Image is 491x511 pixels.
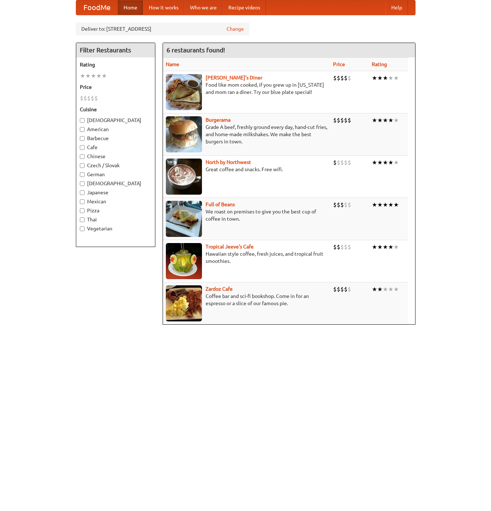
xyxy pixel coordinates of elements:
[80,72,85,80] li: ★
[80,118,85,123] input: [DEMOGRAPHIC_DATA]
[388,116,393,124] li: ★
[80,171,151,178] label: German
[348,74,351,82] li: $
[372,285,377,293] li: ★
[383,116,388,124] li: ★
[377,116,383,124] li: ★
[80,190,85,195] input: Japanese
[166,201,202,237] img: beans.jpg
[80,207,151,214] label: Pizza
[85,72,91,80] li: ★
[80,127,85,132] input: American
[80,199,85,204] input: Mexican
[166,159,202,195] img: north.jpg
[337,201,340,209] li: $
[80,136,85,141] input: Barbecue
[377,74,383,82] li: ★
[344,243,348,251] li: $
[393,201,399,209] li: ★
[393,285,399,293] li: ★
[80,217,85,222] input: Thai
[166,74,202,110] img: sallys.jpg
[80,135,151,142] label: Barbecue
[340,74,344,82] li: $
[386,0,408,15] a: Help
[383,285,388,293] li: ★
[80,181,85,186] input: [DEMOGRAPHIC_DATA]
[166,293,327,307] p: Coffee bar and sci-fi bookshop. Come in for an espresso or a slice of our famous pie.
[333,285,337,293] li: $
[80,216,151,223] label: Thai
[80,189,151,196] label: Japanese
[344,285,348,293] li: $
[348,116,351,124] li: $
[348,201,351,209] li: $
[377,159,383,166] li: ★
[166,124,327,145] p: Grade A beef, freshly ground every day, hand-cut fries, and home-made milkshakes. We make the bes...
[80,94,83,102] li: $
[166,166,327,173] p: Great coffee and snacks. Free wifi.
[348,285,351,293] li: $
[80,163,85,168] input: Czech / Slovak
[333,243,337,251] li: $
[340,116,344,124] li: $
[206,244,254,250] a: Tropical Jeeve's Cafe
[372,243,377,251] li: ★
[80,172,85,177] input: German
[337,74,340,82] li: $
[206,286,233,292] a: Zardoz Cafe
[333,159,337,166] li: $
[337,116,340,124] li: $
[337,243,340,251] li: $
[80,61,151,68] h5: Rating
[223,0,266,15] a: Recipe videos
[340,201,344,209] li: $
[337,159,340,166] li: $
[388,285,393,293] li: ★
[388,74,393,82] li: ★
[167,47,225,53] ng-pluralize: 6 restaurants found!
[344,201,348,209] li: $
[102,72,107,80] li: ★
[206,202,235,207] a: Full of Beans
[80,153,151,160] label: Chinese
[383,159,388,166] li: ★
[80,106,151,113] h5: Cuisine
[91,94,94,102] li: $
[348,243,351,251] li: $
[340,285,344,293] li: $
[166,81,327,96] p: Food like mom cooked, if you grew up in [US_STATE] and mom ran a diner. Try our blue plate special!
[372,116,377,124] li: ★
[393,74,399,82] li: ★
[80,154,85,159] input: Chinese
[166,285,202,321] img: zardoz.jpg
[166,208,327,222] p: We roast on premises to give you the best cup of coffee in town.
[337,285,340,293] li: $
[80,117,151,124] label: [DEMOGRAPHIC_DATA]
[166,61,179,67] a: Name
[393,243,399,251] li: ★
[80,144,151,151] label: Cafe
[166,116,202,152] img: burgerama.jpg
[372,201,377,209] li: ★
[344,116,348,124] li: $
[76,0,118,15] a: FoodMe
[388,243,393,251] li: ★
[80,126,151,133] label: American
[383,201,388,209] li: ★
[206,117,231,123] a: Burgerama
[166,243,202,279] img: jeeves.jpg
[393,159,399,166] li: ★
[344,74,348,82] li: $
[143,0,184,15] a: How it works
[333,74,337,82] li: $
[227,25,244,33] a: Change
[333,116,337,124] li: $
[340,243,344,251] li: $
[80,162,151,169] label: Czech / Slovak
[206,75,262,81] a: [PERSON_NAME]'s Diner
